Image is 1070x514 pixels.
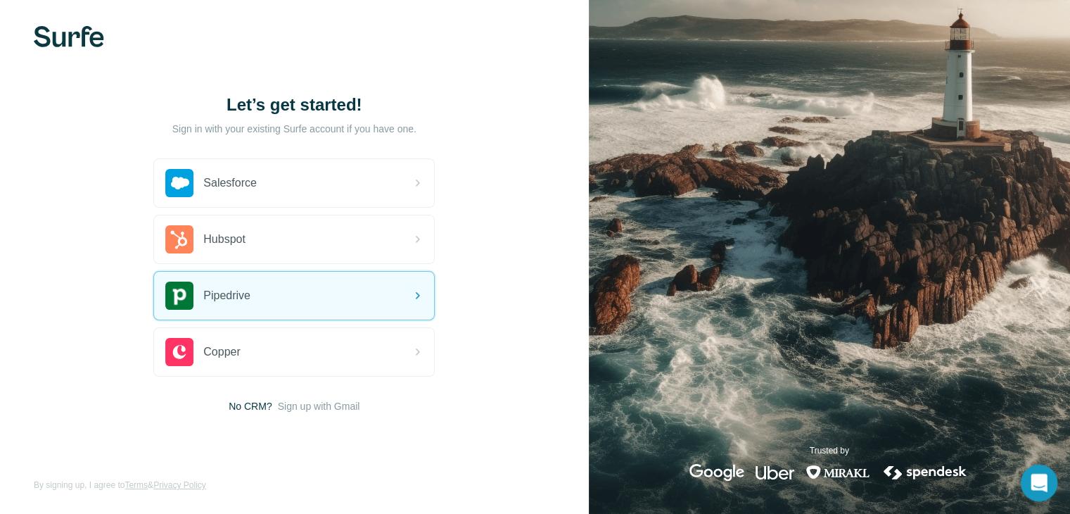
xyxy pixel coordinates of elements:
span: [PERSON_NAME] [119,423,195,437]
img: copper's logo [165,338,193,366]
p: Sign in with your existing Surfe account if you have one. [172,122,416,136]
img: hubspot's logo [165,225,193,253]
button: go back [9,6,36,32]
img: mirakl's logo [805,464,870,481]
h1: How to stay within LinkedIn Limits in [DATE] [45,341,439,406]
h1: Let’s get started! [153,94,435,116]
img: pipedrive's logo [165,282,193,310]
div: Update [45,325,89,341]
span: Copper [203,344,240,361]
span: • [198,423,204,437]
span: No CRM? [229,399,272,413]
span: Shared by [70,423,117,437]
span: Hubspot [203,231,246,248]
a: Terms [125,480,148,490]
span: [DATE] [208,423,238,434]
button: Sign up with Gmail [278,399,360,413]
img: spendesk's logo [881,464,969,481]
div: Close [450,6,475,31]
a: Privacy Policy [153,480,206,490]
p: Trusted by [810,444,849,457]
img: Surfe's logo [34,26,104,47]
span: Pipedrive [203,287,250,304]
h1: News [224,8,264,30]
button: Collapse window [423,6,450,32]
img: uber's logo [756,464,794,481]
img: google's logo [689,464,744,481]
span: By signing up, I agree to & [34,479,206,491]
img: Profile image for Marta [45,420,62,437]
iframe: Intercom live chat [1021,465,1058,502]
img: salesforce's logo [165,169,193,197]
span: Salesforce [203,175,257,192]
